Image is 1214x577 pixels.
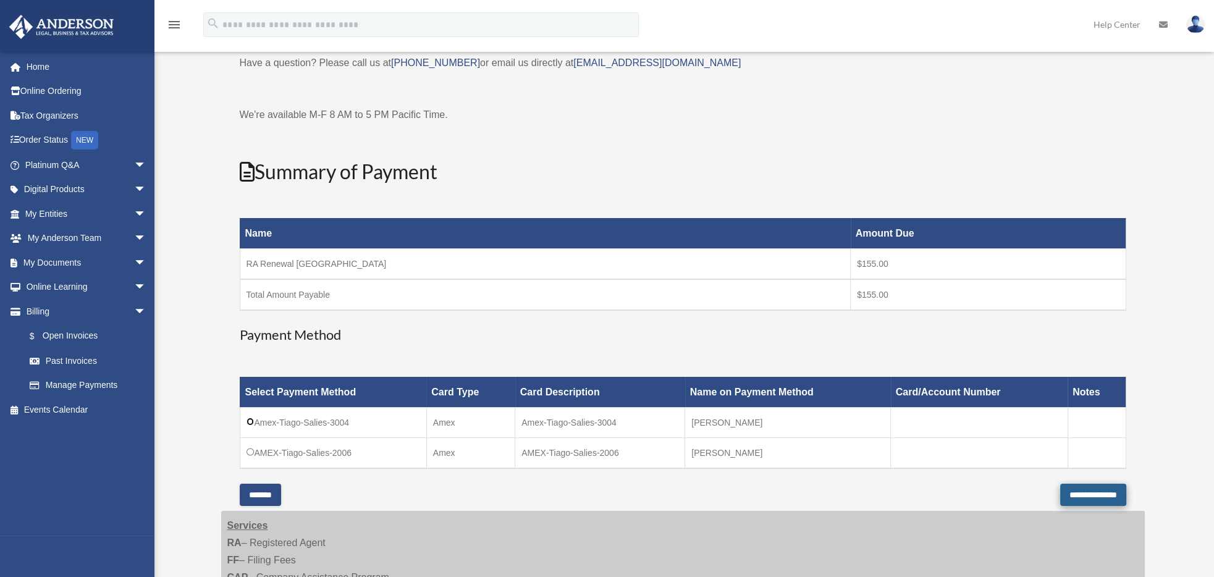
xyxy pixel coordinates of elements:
th: Select Payment Method [240,377,426,407]
a: Platinum Q&Aarrow_drop_down [9,153,165,177]
a: [PHONE_NUMBER] [391,57,480,68]
th: Card Type [426,377,515,407]
span: arrow_drop_down [134,275,159,300]
a: Events Calendar [9,397,165,422]
p: We're available M-F 8 AM to 5 PM Pacific Time. [240,106,1126,124]
i: search [206,17,220,30]
h3: Payment Method [240,326,1126,345]
a: menu [167,22,182,32]
td: Amex-Tiago-Salies-3004 [240,407,426,437]
th: Card Description [515,377,685,407]
a: $Open Invoices [17,324,153,349]
strong: Services [227,520,268,531]
th: Name on Payment Method [685,377,891,407]
span: $ [36,329,43,344]
img: Anderson Advisors Platinum Portal [6,15,117,39]
a: Home [9,54,165,79]
th: Amount Due [851,218,1126,248]
td: AMEX-Tiago-Salies-2006 [515,437,685,468]
strong: FF [227,555,240,565]
a: Digital Productsarrow_drop_down [9,177,165,202]
th: Notes [1068,377,1126,407]
a: Online Ordering [9,79,165,104]
strong: RA [227,537,242,548]
td: Total Amount Payable [240,279,851,310]
span: arrow_drop_down [134,153,159,178]
td: AMEX-Tiago-Salies-2006 [240,437,426,468]
i: menu [167,17,182,32]
td: Amex [426,407,515,437]
div: NEW [71,131,98,150]
span: arrow_drop_down [134,250,159,276]
p: Have a question? Please call us at or email us directly at [240,54,1126,72]
td: [PERSON_NAME] [685,407,891,437]
h2: Summary of Payment [240,158,1126,186]
td: [PERSON_NAME] [685,437,891,468]
span: arrow_drop_down [134,226,159,251]
td: $155.00 [851,248,1126,279]
a: My Anderson Teamarrow_drop_down [9,226,165,251]
th: Card/Account Number [891,377,1068,407]
a: Past Invoices [17,348,159,373]
a: Order StatusNEW [9,128,165,153]
span: arrow_drop_down [134,201,159,227]
span: arrow_drop_down [134,177,159,203]
th: Name [240,218,851,248]
a: Online Learningarrow_drop_down [9,275,165,300]
a: My Documentsarrow_drop_down [9,250,165,275]
a: My Entitiesarrow_drop_down [9,201,165,226]
a: Billingarrow_drop_down [9,299,159,324]
td: RA Renewal [GEOGRAPHIC_DATA] [240,248,851,279]
td: Amex [426,437,515,468]
td: Amex-Tiago-Salies-3004 [515,407,685,437]
a: Tax Organizers [9,103,165,128]
span: arrow_drop_down [134,299,159,324]
a: [EMAIL_ADDRESS][DOMAIN_NAME] [573,57,741,68]
td: $155.00 [851,279,1126,310]
img: User Pic [1186,15,1205,33]
a: Manage Payments [17,373,159,398]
